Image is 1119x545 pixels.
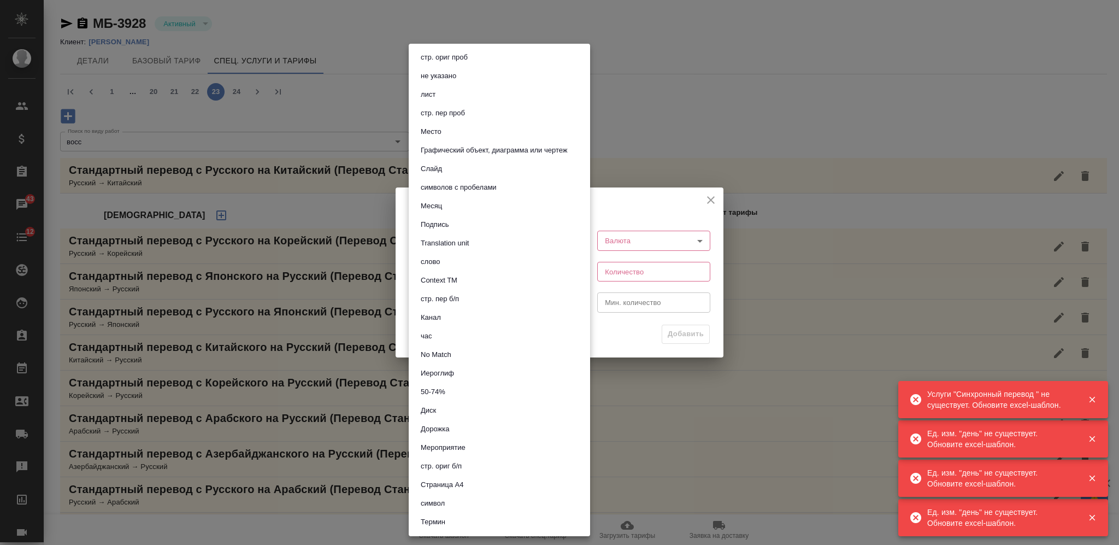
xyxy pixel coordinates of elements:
button: Закрыть [1081,395,1103,405]
button: Слайд [417,163,445,175]
button: Месяц [417,200,445,212]
button: Диск [417,405,439,417]
button: Термин [417,516,449,528]
button: символ [417,497,448,509]
button: стр. пер б/п [417,293,462,305]
button: Context TM [417,274,461,286]
div: Ед. изм. "день" не существует. Обновите excel-шаблон. [927,467,1071,489]
button: Канал [417,312,444,324]
div: Ед. изм. "день" не существует. Обновите excel-шаблон. [927,507,1071,529]
button: Закрыть [1081,434,1103,444]
button: Подпись [417,219,452,231]
button: стр. пер проб [417,107,468,119]
div: Услуги "Синхронный перевод " не существует. Обновите excel-шаблон. [927,389,1071,411]
button: час [417,330,435,342]
button: лист [417,89,439,101]
button: стр. ориг проб [417,51,471,63]
button: No Match [417,349,455,361]
button: слово [417,256,443,268]
button: не указано [417,70,460,82]
button: Место [417,126,445,138]
button: Страница А4 [417,479,467,491]
button: символов с пробелами [417,181,500,194]
button: 50-74% [417,386,449,398]
div: Ед. изм. "день" не существует. Обновите excel-шаблон. [927,428,1071,450]
button: Закрыть [1081,473,1103,483]
button: Дорожка [417,423,452,435]
button: Иероглиф [417,367,457,379]
button: Мероприятие [417,442,469,454]
button: Графический объект, диаграмма или чертеж [417,144,570,156]
button: Translation unit [417,237,472,249]
button: Закрыть [1081,513,1103,523]
button: стр. ориг б/п [417,460,465,472]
